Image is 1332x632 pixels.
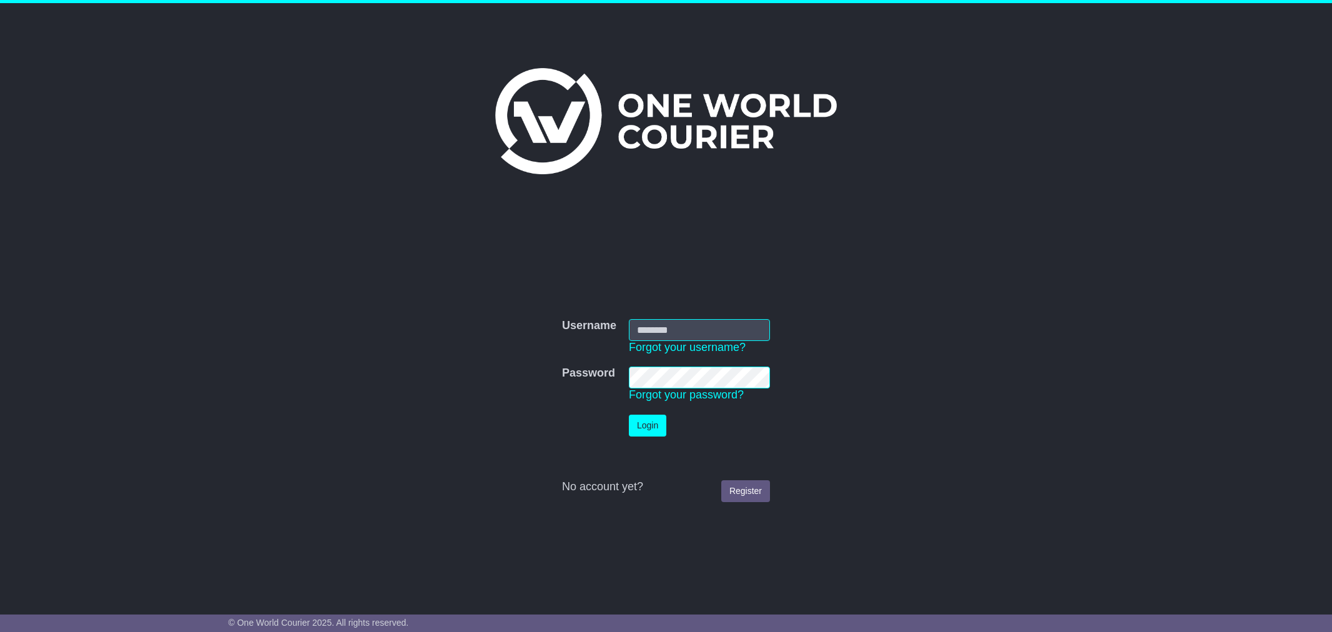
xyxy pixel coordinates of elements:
[629,415,666,437] button: Login
[562,480,770,494] div: No account yet?
[629,341,746,353] a: Forgot your username?
[229,618,409,628] span: © One World Courier 2025. All rights reserved.
[495,68,836,174] img: One World
[562,367,615,380] label: Password
[629,388,744,401] a: Forgot your password?
[562,319,616,333] label: Username
[721,480,770,502] a: Register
